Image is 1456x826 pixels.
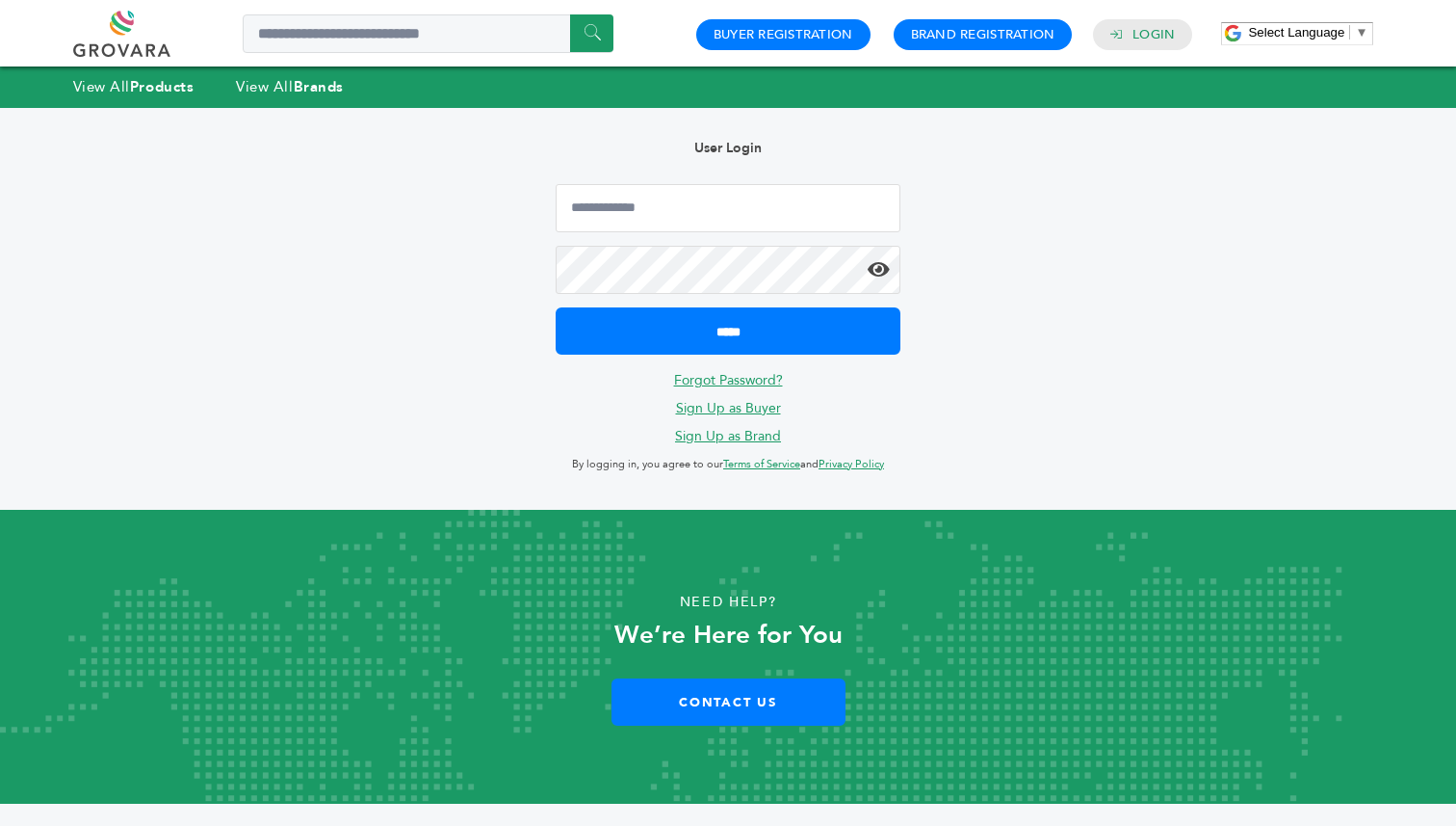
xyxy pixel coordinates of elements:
a: View AllProducts [73,77,195,96]
a: Buyer Registration [714,26,853,43]
a: Login [1132,26,1175,43]
span: Select Language [1248,25,1344,40]
b: User Login [694,139,762,157]
a: Forgot Password? [674,371,783,389]
a: Privacy Policy [819,457,884,471]
strong: We’re Here for You [614,618,843,653]
input: Password [556,246,900,294]
strong: Brands [294,77,344,96]
a: Sign Up as Buyer [676,399,781,417]
a: View AllBrands [236,77,344,96]
strong: Products [130,77,194,96]
input: Search a product or brand... [243,14,613,53]
a: Select Language​ [1248,25,1367,40]
span: ​ [1349,25,1350,40]
p: Need Help? [73,588,1384,617]
a: Contact Us [611,679,845,726]
input: Email Address [556,184,900,232]
p: By logging in, you agree to our and [556,453,900,476]
a: Sign Up as Brand [675,427,781,445]
span: ▼ [1355,25,1367,40]
a: Brand Registration [911,26,1055,43]
a: Terms of Service [723,457,800,471]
